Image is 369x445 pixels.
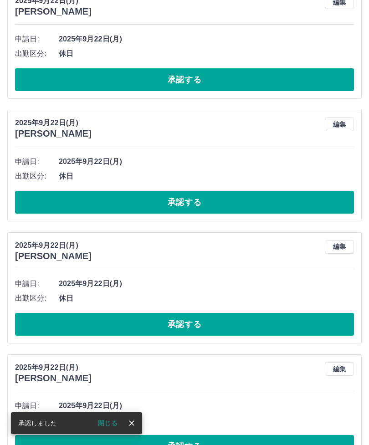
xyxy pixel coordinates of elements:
[15,68,354,91] button: 承認する
[325,118,354,131] button: 編集
[59,278,354,289] span: 2025年9月22日(月)
[59,48,354,59] span: 休日
[59,400,354,411] span: 2025年9月22日(月)
[15,34,59,45] span: 申請日:
[325,362,354,376] button: 編集
[15,400,59,411] span: 申請日:
[125,416,138,430] button: close
[59,34,354,45] span: 2025年9月22日(月)
[15,293,59,304] span: 出勤区分:
[91,416,125,430] button: 閉じる
[15,373,92,384] h3: [PERSON_NAME]
[15,48,59,59] span: 出勤区分:
[15,191,354,214] button: 承認する
[15,313,354,336] button: 承認する
[59,156,354,167] span: 2025年9月22日(月)
[15,156,59,167] span: 申請日:
[15,171,59,182] span: 出勤区分:
[15,362,92,373] p: 2025年9月22日(月)
[15,278,59,289] span: 申請日:
[59,415,354,426] span: 休日
[15,6,92,17] h3: [PERSON_NAME]
[15,240,92,251] p: 2025年9月22日(月)
[18,415,57,431] div: 承認しました
[15,251,92,261] h3: [PERSON_NAME]
[15,128,92,139] h3: [PERSON_NAME]
[15,118,92,128] p: 2025年9月22日(月)
[59,293,354,304] span: 休日
[59,171,354,182] span: 休日
[325,240,354,254] button: 編集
